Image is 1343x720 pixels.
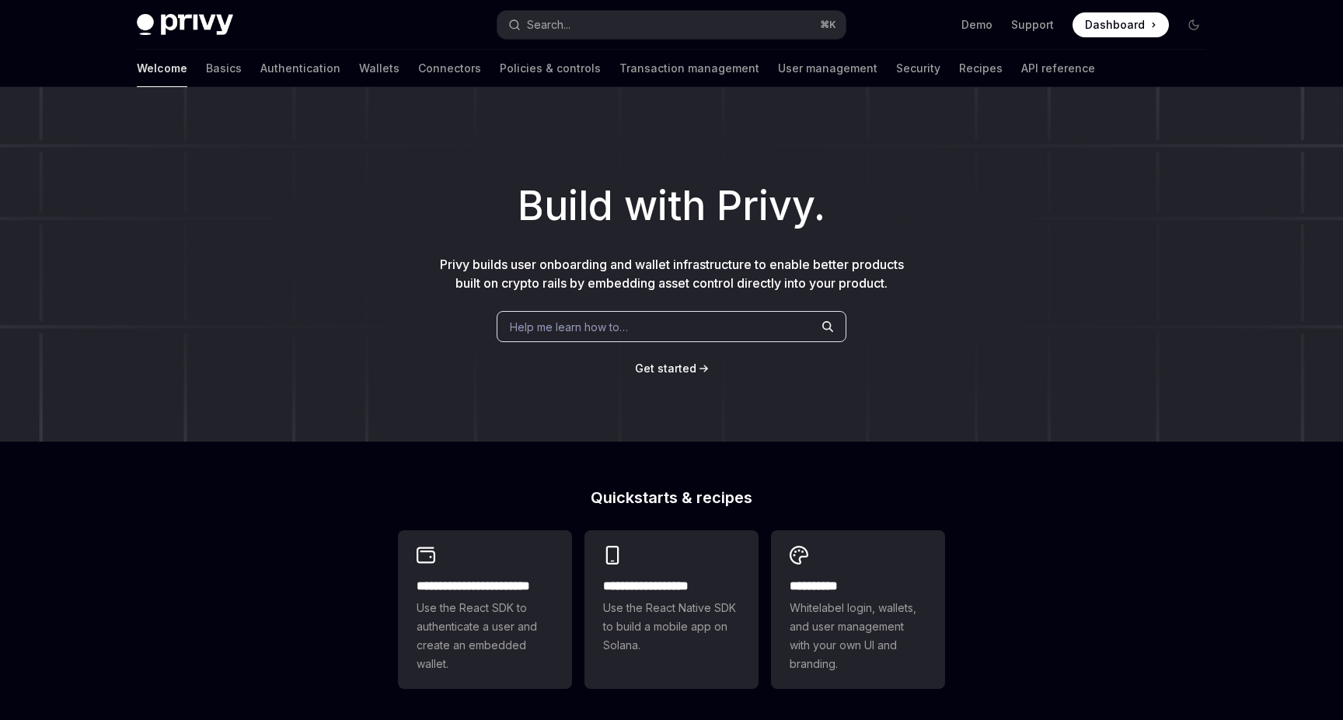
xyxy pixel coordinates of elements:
a: Security [896,50,940,87]
span: Whitelabel login, wallets, and user management with your own UI and branding. [790,599,926,673]
button: Toggle dark mode [1181,12,1206,37]
h2: Quickstarts & recipes [398,490,945,505]
a: **** *****Whitelabel login, wallets, and user management with your own UI and branding. [771,530,945,689]
a: Support [1011,17,1054,33]
span: Use the React SDK to authenticate a user and create an embedded wallet. [417,599,553,673]
a: Transaction management [619,50,759,87]
a: Recipes [959,50,1003,87]
span: Dashboard [1085,17,1145,33]
h1: Build with Privy. [25,176,1318,236]
a: Wallets [359,50,399,87]
span: ⌘ K [820,19,836,31]
a: **** **** **** ***Use the React Native SDK to build a mobile app on Solana. [584,530,759,689]
span: Get started [635,362,696,375]
span: Use the React Native SDK to build a mobile app on Solana. [603,599,740,655]
div: Search... [527,16,570,34]
span: Privy builds user onboarding and wallet infrastructure to enable better products built on crypto ... [440,257,904,291]
a: Get started [635,361,696,376]
a: Policies & controls [500,50,601,87]
a: Dashboard [1073,12,1169,37]
a: Demo [961,17,992,33]
a: Basics [206,50,242,87]
a: Welcome [137,50,187,87]
a: Authentication [260,50,340,87]
a: Connectors [418,50,481,87]
a: API reference [1021,50,1095,87]
button: Search...⌘K [497,11,846,39]
img: dark logo [137,14,233,36]
a: User management [778,50,877,87]
span: Help me learn how to… [510,319,628,335]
